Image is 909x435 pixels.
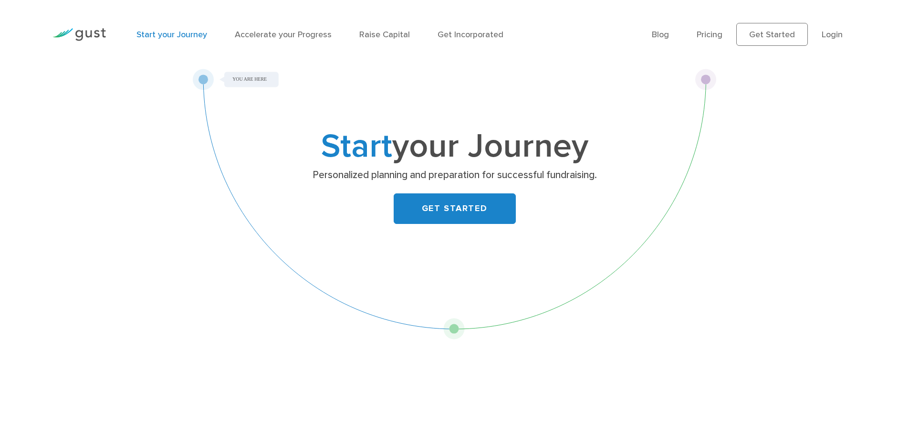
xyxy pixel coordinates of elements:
p: Personalized planning and preparation for successful fundraising. [270,169,639,182]
img: Gust Logo [52,28,106,41]
a: Blog [652,30,669,40]
a: Raise Capital [359,30,410,40]
a: GET STARTED [394,193,516,224]
a: Login [822,30,843,40]
a: Get Incorporated [438,30,503,40]
a: Start your Journey [136,30,207,40]
a: Get Started [736,23,808,46]
a: Pricing [697,30,722,40]
span: Start [321,126,392,166]
h1: your Journey [266,131,643,162]
a: Accelerate your Progress [235,30,332,40]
